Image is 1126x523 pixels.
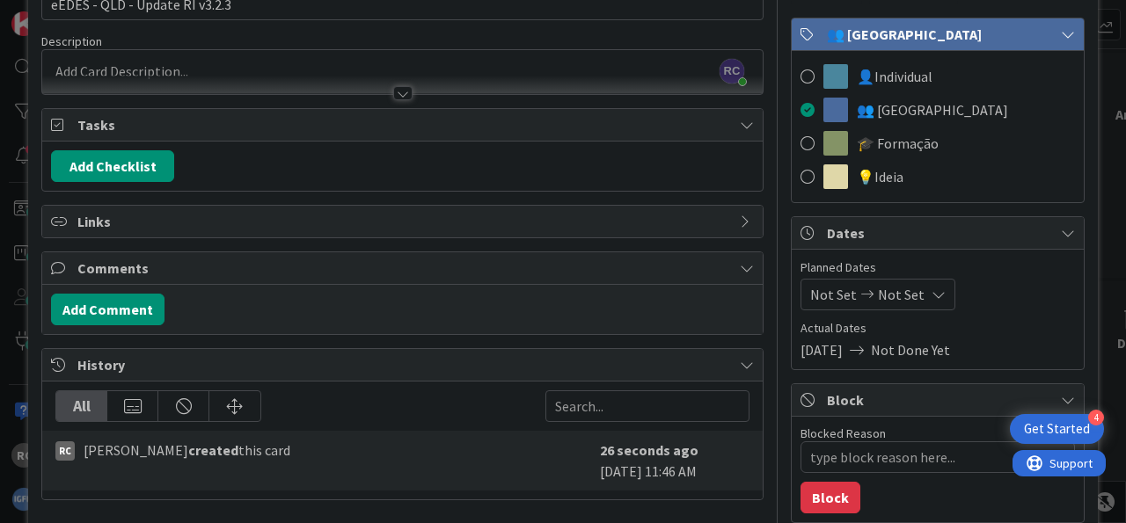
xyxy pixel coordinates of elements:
span: Links [77,211,731,232]
div: RC [55,441,75,461]
span: Support [37,3,80,24]
span: Dates [827,222,1052,243]
span: Not Done Yet [871,339,950,360]
span: 👤Individual [857,66,932,87]
span: Tasks [77,114,731,135]
span: Comments [77,258,731,279]
div: 4 [1088,410,1104,425]
span: RC [720,59,744,84]
input: Search... [545,390,749,422]
div: [DATE] 11:46 AM [600,439,749,482]
span: 🎓 Formação [857,133,939,154]
span: Not Set [878,284,925,305]
span: 💡Ideia [857,166,903,187]
span: [PERSON_NAME] this card [84,439,290,461]
button: Add Checklist [51,150,174,182]
div: Open Get Started checklist, remaining modules: 4 [1010,414,1104,444]
span: [DATE] [801,339,843,360]
span: 👥 [GEOGRAPHIC_DATA] [827,24,1052,45]
label: Blocked Reason [801,425,886,441]
div: Get Started [1024,420,1090,438]
span: 👥 [GEOGRAPHIC_DATA] [857,99,1008,120]
span: Description [41,33,102,49]
b: 26 seconds ago [600,441,698,459]
span: Not Set [810,284,857,305]
span: Actual Dates [801,319,1075,338]
button: Block [801,482,860,513]
b: created [188,441,238,459]
div: All [56,391,107,421]
button: Add Comment [51,294,165,325]
span: Block [827,389,1052,410]
span: History [77,354,731,375]
span: Planned Dates [801,258,1075,277]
